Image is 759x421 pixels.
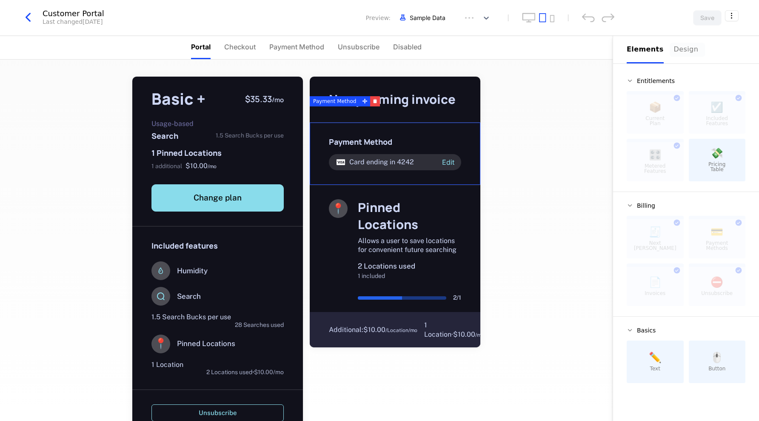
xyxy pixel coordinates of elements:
span: Search [177,292,201,301]
sub: / Location / mo [385,327,417,333]
span: Disabled [393,42,422,52]
span: Unsubscribe [338,42,379,52]
span: ✏️ [649,352,662,363]
i: water-drop [151,261,170,280]
span: Edit [442,159,454,166]
div: Elements [627,44,664,54]
span: Basics [637,327,656,333]
span: 1 Location [151,361,183,369]
span: Button [708,366,725,371]
span: Additional : $10.00 [329,325,417,335]
div: Payment Method [310,96,360,106]
button: Change plan [151,184,284,212]
span: 1.5 Search Bucks per use [151,313,231,321]
span: 1 included [358,272,385,279]
span: Pinned Locations [358,199,418,232]
span: Payment Method [269,42,324,52]
span: Portal [191,42,211,52]
span: Pricing Table [708,162,725,172]
span: Humidity [177,266,208,276]
sub: / mo [475,332,484,338]
button: desktop [522,13,536,23]
span: Preview: [366,14,391,22]
span: No upcoming invoice [329,91,456,108]
span: 4242 [397,158,414,166]
span: 1 additional [151,162,182,170]
span: Basic + [151,91,205,107]
span: Search [151,131,178,141]
span: 1 Location · $10.00 [424,321,484,339]
div: redo [602,13,614,22]
span: 28 Searches used [235,322,284,328]
span: 1 Pinned Locations [151,148,222,158]
button: Select action [725,10,739,21]
div: Choose Sub Page [627,36,745,63]
span: 2 Locations used [358,262,415,270]
span: 📍 [329,199,348,218]
span: Payment Method [329,137,392,147]
span: Checkout [224,42,256,52]
span: 📍 [151,335,170,353]
span: 2 / 1 [453,294,461,302]
button: tablet [539,13,546,23]
span: Text [650,366,660,371]
div: undo [582,13,595,22]
sub: / mo [272,95,284,104]
span: $10.00 [185,161,217,171]
span: 🖱️ [710,352,723,363]
span: Usage-based [151,120,284,127]
span: Card ending in [349,158,395,166]
span: 2 Locations used • $10.00 / mo [206,369,284,375]
button: mobile [550,15,554,23]
span: $35.33 [245,93,272,105]
span: 💸 [710,148,723,158]
span: 1.5 Search Bucks per use [216,132,284,140]
span: Allows a user to save locations for convenient future searching [358,237,457,254]
sub: / mo [208,163,217,169]
div: Last changed [DATE] [43,17,103,26]
span: Billing [637,203,655,209]
button: Save [693,10,722,26]
span: Entitlements [637,78,675,84]
span: Included features [151,241,218,251]
i: visa [336,157,346,167]
div: Design [674,44,701,54]
span: Pinned Locations [177,339,235,349]
div: Customer Portal [43,10,104,17]
i: search [151,287,170,306]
